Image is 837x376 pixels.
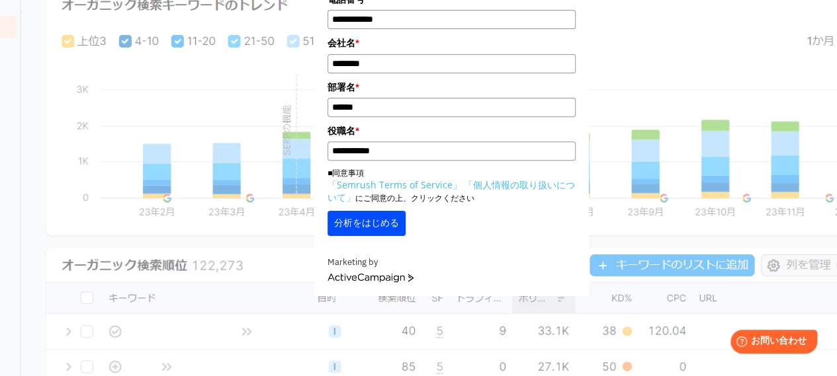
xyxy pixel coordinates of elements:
[328,256,576,270] div: Marketing by
[328,178,575,204] a: 「個人情報の取り扱いについて」
[328,80,576,94] label: 部署名
[328,211,406,236] button: 分析をはじめる
[328,36,576,50] label: 会社名
[328,167,576,204] p: ■同意事項 にご同意の上、クリックください
[328,178,462,191] a: 「Semrush Terms of Service」
[328,124,576,138] label: 役職名
[719,324,822,361] iframe: Help widget launcher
